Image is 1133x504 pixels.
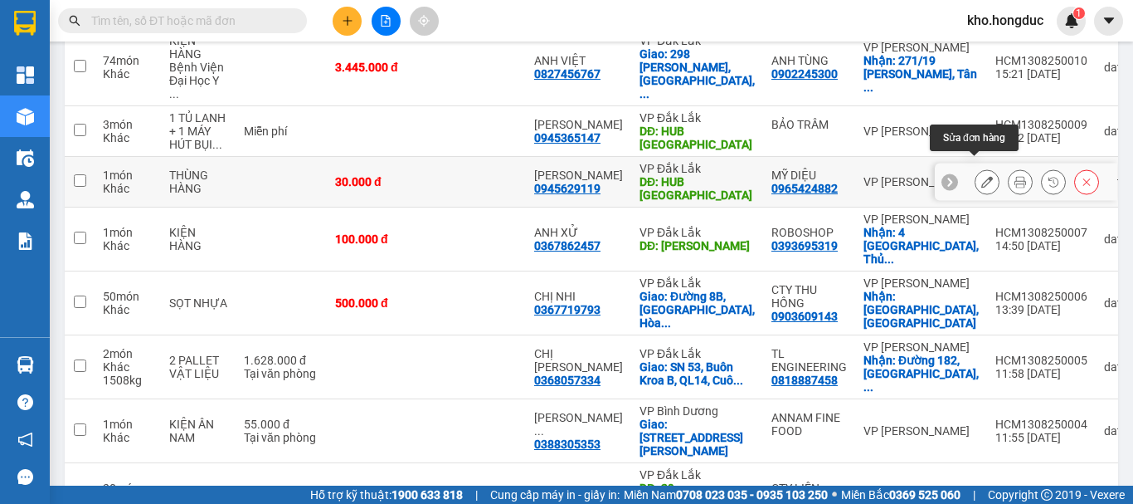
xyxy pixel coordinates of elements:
[475,486,478,504] span: |
[995,67,1087,81] div: 15:21 [DATE]
[490,486,620,504] span: Cung cấp máy in - giấy in:
[863,175,979,188] div: VP [PERSON_NAME]
[661,316,671,330] span: ...
[1094,7,1123,36] button: caret-down
[863,125,979,138] div: VP [PERSON_NAME]
[372,7,401,36] button: file-add
[863,81,873,94] span: ...
[771,283,847,310] div: CTY THU HỒNG
[21,21,104,104] img: logo.jpg
[103,226,153,239] div: 1 món
[639,418,755,458] div: Giao: 240 Bùi Thị Xuân, P2, Đà Lạt
[169,226,227,252] div: KIỆN HÀNG
[534,347,623,374] div: CHỊ HÀ
[863,226,979,266] div: Nhận: 4 Đường số 9, Linh Tây, Thủ Đức
[103,431,153,444] div: Khác
[771,182,838,195] div: 0965424882
[391,488,463,502] strong: 1900 633 818
[1064,13,1079,28] img: icon-new-feature
[771,226,847,239] div: ROBOSHOP
[534,182,601,195] div: 0945629119
[17,66,34,84] img: dashboard-icon
[17,149,34,167] img: warehouse-icon
[103,54,153,67] div: 74 món
[103,131,153,144] div: Khác
[771,239,838,252] div: 0393695319
[995,431,1087,444] div: 11:55 [DATE]
[639,468,755,482] div: VP Đắk Lắk
[863,213,979,226] div: VP [PERSON_NAME]
[863,41,979,54] div: VP [PERSON_NAME]
[639,175,755,202] div: DĐ: HUB TRUNG HOÀ
[733,374,743,387] span: ...
[863,276,979,290] div: VP [PERSON_NAME]
[639,226,755,239] div: VP Đắk Lắk
[534,303,601,316] div: 0367719793
[534,226,623,239] div: ANH XỬ
[103,182,153,195] div: Khác
[995,118,1087,131] div: HCM1308250009
[17,191,34,208] img: warehouse-icon
[17,232,34,250] img: solution-icon
[1041,489,1053,501] span: copyright
[169,296,227,310] div: SỌT NHỰA
[771,374,838,387] div: 0818887458
[534,438,601,451] div: 0388305353
[975,169,999,194] div: Sửa đơn hàng
[103,239,153,252] div: Khác
[17,432,33,448] span: notification
[995,367,1087,380] div: 11:58 [DATE]
[103,303,153,316] div: Khác
[995,226,1087,239] div: HCM1308250007
[103,374,153,387] div: 1508 kg
[995,354,1087,367] div: HCM1308250005
[342,15,353,27] span: plus
[335,232,418,246] div: 100.000 đ
[639,347,755,360] div: VP Đắk Lắk
[639,162,755,175] div: VP Đắk Lắk
[889,488,960,502] strong: 0369 525 060
[146,19,323,40] b: Hồng Đức Express
[534,118,623,131] div: Anh Lĩnh
[169,418,227,444] div: KIỆN ÂN NAM
[169,61,227,100] div: Bệnh Viện Đại Học Y Dược BMT
[335,61,418,74] div: 3.445.000 đ
[169,87,179,100] span: ...
[534,131,601,144] div: 0945365147
[410,7,439,36] button: aim
[863,340,979,354] div: VP [PERSON_NAME]
[169,354,227,380] div: 2 PALLET VẬT LIỆU
[771,118,847,131] div: BẢO TRÂM
[863,54,979,94] div: Nhận: 271/19 Trịnh Đình Trọng, Tân Phú
[92,41,377,82] li: Tổng kho TTC [PERSON_NAME], Đường 10, [PERSON_NAME], Dĩ An
[639,276,755,290] div: VP Đắk Lắk
[418,15,430,27] span: aim
[244,367,319,380] div: Tại văn phòng
[17,356,34,374] img: warehouse-icon
[624,486,828,504] span: Miền Nam
[771,67,838,81] div: 0902245300
[863,290,979,330] div: Nhận: An Phú Tây, Bình Chánh
[534,374,601,387] div: 0368057334
[771,411,847,438] div: ANNAM FINE FOOD
[639,125,755,151] div: DĐ: HUB TRUNG HÒA
[169,34,227,61] div: KIỆN HÀNG
[244,431,319,444] div: Tại văn phòng
[639,404,755,418] div: VP Bình Dương
[995,131,1087,144] div: 15:12 [DATE]
[930,125,1019,151] div: Sửa đơn hàng
[639,360,755,387] div: Giao: SN 53, Buôn Kroa B, QL14, Cuôr Đăng, Cư Mga
[995,303,1087,316] div: 13:39 [DATE]
[1076,7,1082,19] span: 1
[534,239,601,252] div: 0367862457
[639,87,649,100] span: ...
[103,290,153,303] div: 50 món
[157,106,310,127] b: Phiếu giao hàng
[534,67,601,81] div: 0827456767
[244,418,319,431] div: 55.000 đ
[771,169,847,182] div: MỸ DIỆU
[995,418,1087,431] div: HCM1308250004
[639,111,755,125] div: VP Đắk Lắk
[534,54,623,67] div: ANH VIỆT
[244,354,319,367] div: 1.628.000 đ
